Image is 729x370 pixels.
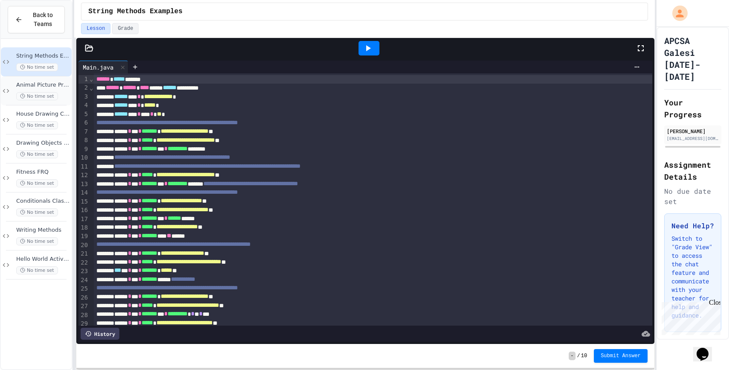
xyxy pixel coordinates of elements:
[78,215,89,224] div: 17
[16,256,70,263] span: Hello World Activity
[693,336,720,361] iframe: chat widget
[78,267,89,276] div: 23
[667,135,719,142] div: [EMAIL_ADDRESS][DOMAIN_NAME]
[16,227,70,234] span: Writing Methods
[16,198,70,205] span: Conditionals Classwork
[3,3,59,54] div: Chat with us now!Close
[78,311,89,320] div: 28
[78,276,89,285] div: 24
[671,234,714,320] p: Switch to "Grade View" to access the chat feature and communicate with your teacher for help and ...
[16,52,70,60] span: String Methods Examples
[78,189,89,197] div: 14
[78,171,89,180] div: 12
[78,294,89,302] div: 26
[569,352,575,360] span: -
[664,35,721,82] h1: APCSA Galesi [DATE]-[DATE]
[78,154,89,162] div: 10
[16,266,58,274] span: No time set
[16,150,58,158] span: No time set
[78,75,89,84] div: 1
[89,76,93,82] span: Fold line
[664,96,721,120] h2: Your Progress
[16,169,70,176] span: Fitness FRQ
[78,206,89,215] div: 16
[28,11,58,29] span: Back to Teams
[78,285,89,293] div: 25
[667,127,719,135] div: [PERSON_NAME]
[16,82,70,89] span: Animal Picture Project
[78,145,89,154] div: 9
[8,6,65,33] button: Back to Teams
[78,61,128,73] div: Main.java
[16,237,58,245] span: No time set
[78,198,89,206] div: 15
[89,84,93,91] span: Fold line
[78,232,89,241] div: 19
[78,110,89,119] div: 5
[81,23,110,34] button: Lesson
[112,23,139,34] button: Grade
[78,84,89,92] div: 2
[16,140,70,147] span: Drawing Objects in Java - HW Playposit Code
[78,128,89,136] div: 7
[78,302,89,311] div: 27
[16,208,58,216] span: No time set
[78,163,89,171] div: 11
[664,159,721,183] h2: Assignment Details
[78,136,89,145] div: 8
[78,180,89,189] div: 13
[671,221,714,231] h3: Need Help?
[81,328,119,340] div: History
[78,93,89,101] div: 3
[78,63,118,72] div: Main.java
[664,186,721,207] div: No due date set
[16,92,58,100] span: No time set
[581,353,587,359] span: 10
[78,241,89,250] div: 20
[658,299,720,335] iframe: chat widget
[78,250,89,258] div: 21
[16,121,58,129] span: No time set
[601,353,641,359] span: Submit Answer
[78,224,89,232] div: 18
[16,111,70,118] span: House Drawing Classwork
[594,349,648,363] button: Submit Answer
[88,6,182,17] span: String Methods Examples
[78,101,89,110] div: 4
[78,119,89,127] div: 6
[16,63,58,71] span: No time set
[577,353,580,359] span: /
[16,179,58,187] span: No time set
[78,320,89,328] div: 29
[663,3,690,23] div: My Account
[78,259,89,267] div: 22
